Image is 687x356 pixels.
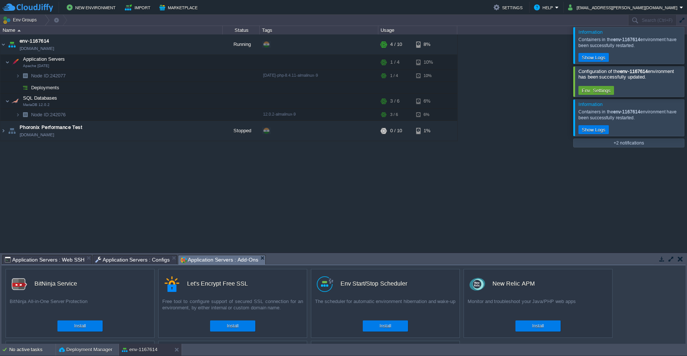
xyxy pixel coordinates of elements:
[9,344,56,356] div: No active tasks
[30,73,67,79] span: 242077
[30,112,67,118] a: Node ID:242076
[31,73,50,79] span: Node ID:
[416,34,440,54] div: 8%
[464,298,612,317] div: Monitor and troubleshoot your Java/PHP web apps
[1,26,222,34] div: Name
[580,87,613,94] button: Env. Settings
[125,3,153,12] button: Import
[390,109,398,120] div: 3 / 6
[578,109,682,121] div: Containers in the environment have been successfully restarted.
[492,276,535,292] div: New Relic APM
[22,56,66,62] a: Application ServersApache [DATE]
[16,109,20,120] img: AMDAwAAAACH5BAEAAAAALAAAAAABAAEAAAICRAEAOw==
[578,69,674,80] span: Configuration of the environment has been successfully updated.
[3,3,53,12] img: CloudJiffy
[20,82,30,93] img: AMDAwAAAACH5BAEAAAAALAAAAAABAAEAAAICRAEAOw==
[5,55,10,70] img: AMDAwAAAACH5BAEAAAAALAAAAAABAAEAAAICRAEAOw==
[6,298,154,317] div: BitNinja All-in-One Server Protection
[416,121,440,141] div: 1%
[611,140,646,146] button: +2 notifications
[20,70,30,81] img: AMDAwAAAACH5BAEAAAAALAAAAAABAAEAAAICRAEAOw==
[379,26,457,34] div: Usage
[494,3,525,12] button: Settings
[5,255,84,264] span: Application Servers : Web SSH
[10,94,20,109] img: AMDAwAAAACH5BAEAAAAALAAAAAABAAEAAAICRAEAOw==
[20,124,82,131] a: Phoronix Performance Test
[164,276,180,292] img: letsencrypt.png
[30,112,67,118] span: 242076
[656,326,680,349] iframe: chat widget
[122,346,157,353] button: env-1167614
[180,255,258,264] span: Application Servers : Add-Ons
[95,255,170,264] span: Application Servers : Configs
[416,70,440,81] div: 10%
[263,112,296,116] span: 12.0.2-almalinux-9
[11,276,27,292] img: logo.png
[23,64,49,68] span: Apache [DATE]
[223,26,259,34] div: Status
[5,94,10,109] img: AMDAwAAAACH5BAEAAAAALAAAAAABAAEAAAICRAEAOw==
[469,276,485,292] img: newrelic_70x70.png
[341,276,407,292] div: Env Start/Stop Scheduler
[390,34,402,54] div: 4 / 10
[568,3,680,12] button: [EMAIL_ADDRESS][PERSON_NAME][DOMAIN_NAME]
[613,109,640,114] b: env-1167614
[159,298,307,317] div: Free tool to configure support of secured SSL connection for an environment, by either internal o...
[23,103,50,107] span: MariaDB 12.0.2
[223,121,260,141] div: Stopped
[532,322,544,330] button: Install
[390,94,399,109] div: 3 / 6
[7,34,17,54] img: AMDAwAAAACH5BAEAAAAALAAAAAABAAEAAAICRAEAOw==
[227,322,238,330] button: Install
[416,55,440,70] div: 10%
[20,37,49,45] a: env-1167614
[34,276,77,292] div: BitNinja Service
[390,121,402,141] div: 0 / 10
[620,69,647,74] b: env-1167614
[22,56,66,62] span: Application Servers
[74,322,86,330] button: Install
[390,70,398,81] div: 1 / 4
[580,54,608,61] button: Show Logs
[30,73,67,79] a: Node ID:242077
[416,94,440,109] div: 6%
[263,73,318,77] span: [DATE]-php-8.4.11-almalinux-9
[67,3,118,12] button: New Environment
[22,95,58,101] a: SQL DatabasesMariaDB 12.0.2
[16,70,20,81] img: AMDAwAAAACH5BAEAAAAALAAAAAABAAEAAAICRAEAOw==
[390,55,399,70] div: 1 / 4
[534,3,555,12] button: Help
[311,298,459,317] div: The scheduler for automatic environment hibernation and wake-up
[20,109,30,120] img: AMDAwAAAACH5BAEAAAAALAAAAAABAAEAAAICRAEAOw==
[0,121,6,141] img: AMDAwAAAACH5BAEAAAAALAAAAAABAAEAAAICRAEAOw==
[31,112,50,117] span: Node ID:
[22,95,58,101] span: SQL Databases
[10,55,20,70] img: AMDAwAAAACH5BAEAAAAALAAAAAABAAEAAAICRAEAOw==
[7,121,17,141] img: AMDAwAAAACH5BAEAAAAALAAAAAABAAEAAAICRAEAOw==
[613,37,640,42] b: env-1167614
[578,102,603,107] span: Information
[3,15,39,25] button: Env Groups
[260,26,378,34] div: Tags
[20,131,54,139] span: [DOMAIN_NAME]
[187,276,248,292] div: Let's Encrypt Free SSL
[379,322,391,330] button: Install
[59,346,112,353] button: Deployment Manager
[20,45,54,52] a: [DOMAIN_NAME]
[0,34,6,54] img: AMDAwAAAACH5BAEAAAAALAAAAAABAAEAAAICRAEAOw==
[580,126,608,133] button: Show Logs
[578,29,603,35] span: Information
[317,276,333,292] img: logo.png
[30,84,60,91] a: Deployments
[223,34,260,54] div: Running
[159,3,200,12] button: Marketplace
[16,82,20,93] img: AMDAwAAAACH5BAEAAAAALAAAAAABAAEAAAICRAEAOw==
[17,30,21,31] img: AMDAwAAAACH5BAEAAAAALAAAAAABAAEAAAICRAEAOw==
[578,37,682,49] div: Containers in the environment have been successfully restarted.
[416,109,440,120] div: 6%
